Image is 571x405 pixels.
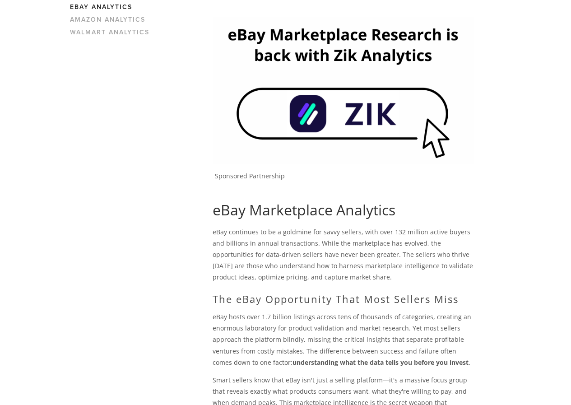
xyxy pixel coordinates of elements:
a: Walmart Analytics [70,28,156,41]
h2: The eBay Opportunity That Most Sellers Miss [213,293,474,305]
h1: eBay Marketplace Analytics [213,201,474,219]
p: eBay continues to be a goldmine for savvy sellers, with over 132 million active buyers and billio... [213,226,474,283]
p: eBay hosts over 1.7 billion listings across tens of thousands of categories, creating an enormous... [213,311,474,368]
strong: understanding what the data tells you before you invest [292,358,469,367]
p: Sponsored Partnership [215,172,474,180]
a: Amazon Analytics [70,16,156,28]
img: Zik Analytics Sponsored Ad [213,17,474,163]
a: eBay Analytics [70,3,156,16]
